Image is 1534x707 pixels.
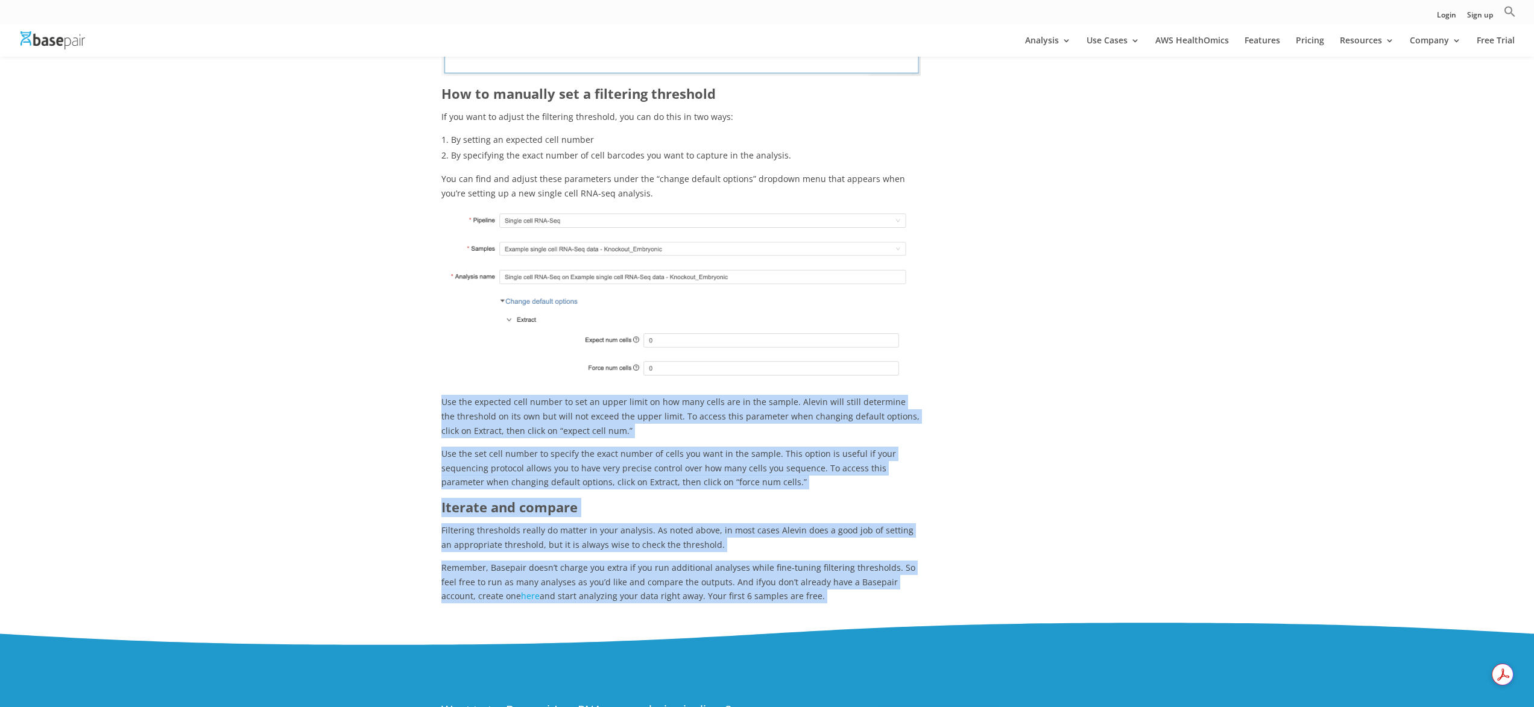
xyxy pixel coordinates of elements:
[1245,36,1280,57] a: Features
[521,590,540,602] a: here
[441,84,716,102] b: How to manually set a filtering threshold
[1504,5,1516,17] svg: Search
[1504,5,1516,24] a: Search Icon Link
[1296,36,1324,57] a: Pricing
[1437,11,1456,24] a: Login
[451,134,594,145] span: By setting an expected cell number
[441,111,733,122] span: If you want to adjust the filtering threshold, you can do this in two ways:
[441,562,915,588] span: Remember, Basepair doesn’t charge you extra if you run additional analyses while fine-tuning filt...
[21,31,85,49] img: Basepair
[441,498,578,516] b: Iterate and compare
[1155,36,1229,57] a: AWS HealthOmics
[441,448,896,488] span: Use the set cell number to specify the exact number of cells you want in the sample. This option ...
[1467,11,1493,24] a: Sign up
[1302,620,1520,693] iframe: Drift Widget Chat Controller
[441,396,920,436] span: Use the expected cell number to set an upper limit on how many cells are in the sample. Alevin wi...
[441,524,914,550] span: Filtering thresholds really do matter in your analysis. As noted above, in most cases Alevin does...
[441,561,921,603] p: you don’t already have a Basepair account, create one and start analyzing your data right away. Y...
[1340,36,1394,57] a: Resources
[1087,36,1140,57] a: Use Cases
[1410,36,1461,57] a: Company
[1477,36,1515,57] a: Free Trial
[451,149,791,161] span: By specifying the exact number of cell barcodes you want to capture in the analysis.
[441,173,905,199] span: You can find and adjust these parameters under the “change default options” dropdown menu that ap...
[1025,36,1071,57] a: Analysis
